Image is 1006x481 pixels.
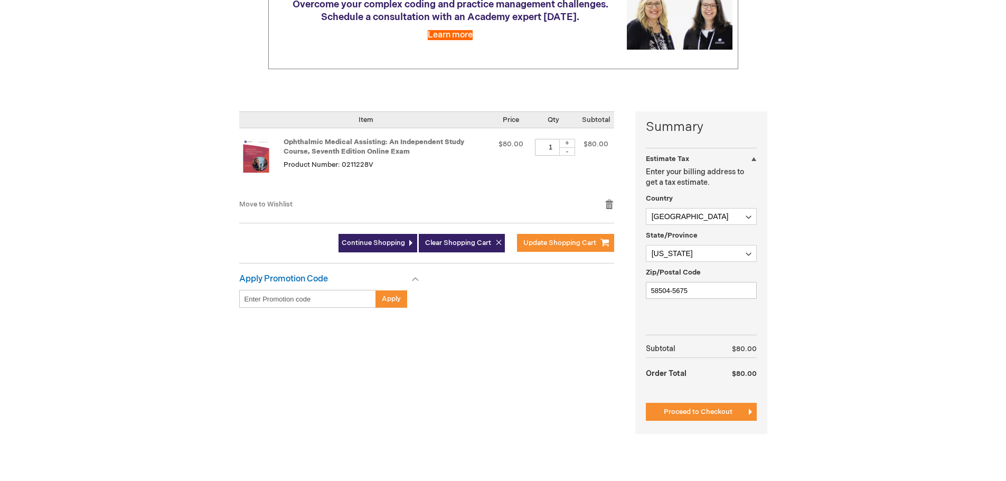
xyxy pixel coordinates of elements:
a: Ophthalmic Medical Assisting: An Independent Study Course, Seventh Edition Online Exam [239,139,284,188]
span: Proceed to Checkout [664,408,732,416]
span: Update Shopping Cart [523,239,596,247]
input: Enter Promotion code [239,290,376,308]
strong: Summary [646,118,757,136]
div: + [559,139,575,148]
span: $80.00 [499,140,523,148]
span: $80.00 [584,140,608,148]
span: Subtotal [582,116,610,124]
a: Continue Shopping [339,234,417,252]
a: Learn more [428,30,473,40]
a: Move to Wishlist [239,200,293,209]
strong: Order Total [646,364,687,382]
span: Zip/Postal Code [646,268,701,277]
img: Ophthalmic Medical Assisting: An Independent Study Course, Seventh Edition Online Exam [239,139,273,173]
span: Qty [548,116,559,124]
span: Item [359,116,373,124]
span: $80.00 [732,345,757,353]
span: Product Number: 0211228V [284,161,373,169]
span: $80.00 [732,370,757,378]
span: Clear Shopping Cart [425,239,491,247]
button: Apply [375,290,407,308]
button: Update Shopping Cart [517,234,614,252]
div: - [559,147,575,156]
a: Ophthalmic Medical Assisting: An Independent Study Course, Seventh Edition Online Exam [284,138,464,156]
strong: Estimate Tax [646,155,689,163]
span: Continue Shopping [342,239,405,247]
input: Qty [535,139,567,156]
span: Price [503,116,519,124]
th: Subtotal [646,341,711,358]
span: Apply [382,295,401,303]
strong: Apply Promotion Code [239,274,328,284]
span: Country [646,194,673,203]
span: State/Province [646,231,698,240]
button: Proceed to Checkout [646,403,757,421]
button: Clear Shopping Cart [419,234,505,252]
p: Enter your billing address to get a tax estimate. [646,167,757,188]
